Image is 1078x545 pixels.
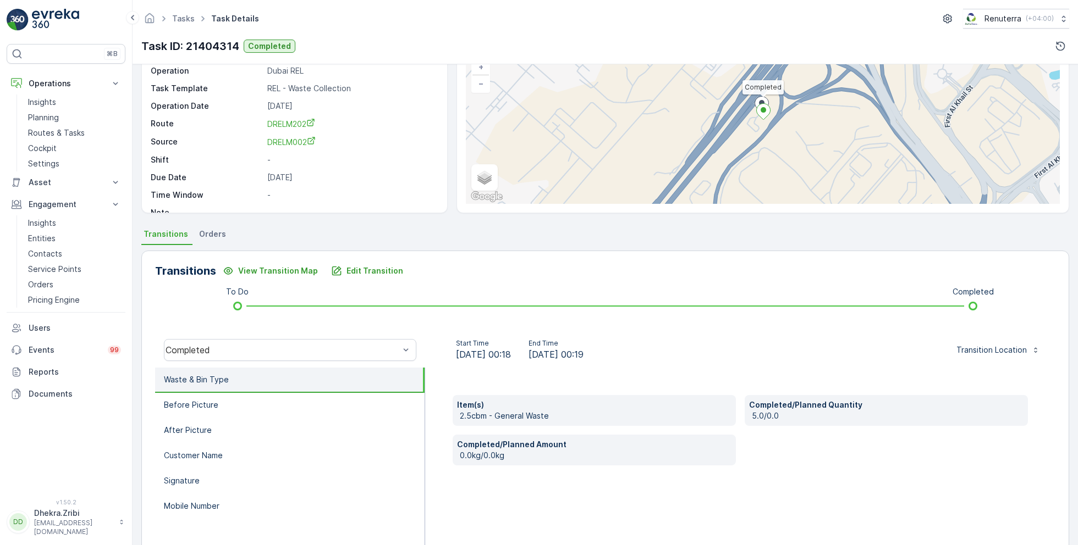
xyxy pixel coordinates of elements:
p: Source [151,136,263,148]
a: Orders [24,277,125,292]
p: Renuterra [985,13,1021,24]
p: Service Points [28,264,81,275]
p: Completed [248,41,291,52]
p: Planning [28,112,59,123]
span: + [479,62,483,71]
button: Transition Location [950,341,1047,359]
a: Settings [24,156,125,171]
p: Time Window [151,190,263,201]
img: logo_light-DOdMpM7g.png [32,9,79,31]
p: Operation Date [151,101,263,112]
div: Completed [166,345,399,355]
p: Operations [29,78,103,89]
button: Engagement [7,193,125,215]
span: Transitions [144,229,188,240]
a: Routes & Tasks [24,125,125,141]
p: - [267,190,436,201]
span: Orders [199,229,226,240]
p: Reports [29,366,121,377]
a: Layers [472,165,497,190]
p: Operation [151,65,263,76]
a: Pricing Engine [24,292,125,308]
p: Signature [164,475,200,486]
p: Customer Name [164,450,223,461]
p: Asset [29,177,103,188]
p: Documents [29,388,121,399]
p: - [267,207,436,218]
button: Completed [244,40,295,53]
p: Edit Transition [346,265,403,276]
p: Cockpit [28,143,57,154]
p: 5.0/0.0 [752,410,1024,421]
p: Transitions [155,263,216,279]
p: Insights [28,218,56,229]
a: Tasks [172,14,195,23]
p: Transition Location [956,344,1027,355]
p: Completed [953,286,994,297]
a: Events99 [7,339,125,361]
p: Orders [28,279,53,290]
p: 0.0kg/0.0kg [460,450,732,461]
p: Due Date [151,172,263,183]
a: Planning [24,110,125,125]
button: Renuterra(+04:00) [963,9,1069,29]
button: DDDhekra.Zribi[EMAIL_ADDRESS][DOMAIN_NAME] [7,508,125,536]
img: Google [469,190,505,204]
p: Dubai REL [267,65,436,76]
p: Completed/Planned Quantity [749,399,1024,410]
p: Task Template [151,83,263,94]
a: Users [7,317,125,339]
p: [DATE] [267,172,436,183]
p: Insights [28,97,56,108]
p: View Transition Map [238,265,318,276]
p: Completed/Planned Amount [457,439,732,450]
p: Route [151,118,263,130]
a: Zoom In [472,59,489,75]
img: Screenshot_2024-07-26_at_13.33.01.png [963,13,980,25]
button: View Transition Map [216,262,324,280]
a: Homepage [144,16,156,26]
p: Task ID: 21404314 [141,38,239,54]
p: 99 [110,346,119,354]
p: After Picture [164,425,212,436]
p: - [267,154,436,165]
a: Documents [7,383,125,405]
span: Task Details [209,13,261,24]
p: To Do [226,286,249,297]
p: Events [29,344,101,355]
p: Contacts [28,248,62,259]
span: DRELM002 [267,137,316,147]
button: Asset [7,171,125,193]
p: Routes & Tasks [28,127,85,138]
button: Operations [7,73,125,94]
p: Pricing Engine [28,294,80,305]
p: End Time [529,339,584,348]
p: ( +04:00 ) [1026,14,1054,23]
p: Entities [28,233,56,244]
div: DD [9,513,27,531]
span: DRELM202 [267,119,315,129]
p: REL - Waste Collection [267,83,436,94]
p: Dhekra.Zribi [34,508,113,519]
p: [EMAIL_ADDRESS][DOMAIN_NAME] [34,519,113,536]
a: DRELM002 [267,136,436,148]
span: [DATE] 00:18 [456,348,511,361]
button: Edit Transition [324,262,410,280]
p: 2.5cbm - General Waste [460,410,732,421]
a: Insights [24,215,125,231]
a: Reports [7,361,125,383]
a: Service Points [24,262,125,277]
p: ⌘B [107,49,118,58]
p: [DATE] [267,101,436,112]
a: Open this area in Google Maps (opens a new window) [469,190,505,204]
a: Cockpit [24,141,125,156]
p: Settings [28,158,59,169]
p: Before Picture [164,399,218,410]
p: Note [151,207,263,218]
p: Engagement [29,199,103,210]
p: Waste & Bin Type [164,374,229,385]
span: − [479,79,484,88]
a: Contacts [24,246,125,262]
p: Mobile Number [164,500,219,511]
p: Start Time [456,339,511,348]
